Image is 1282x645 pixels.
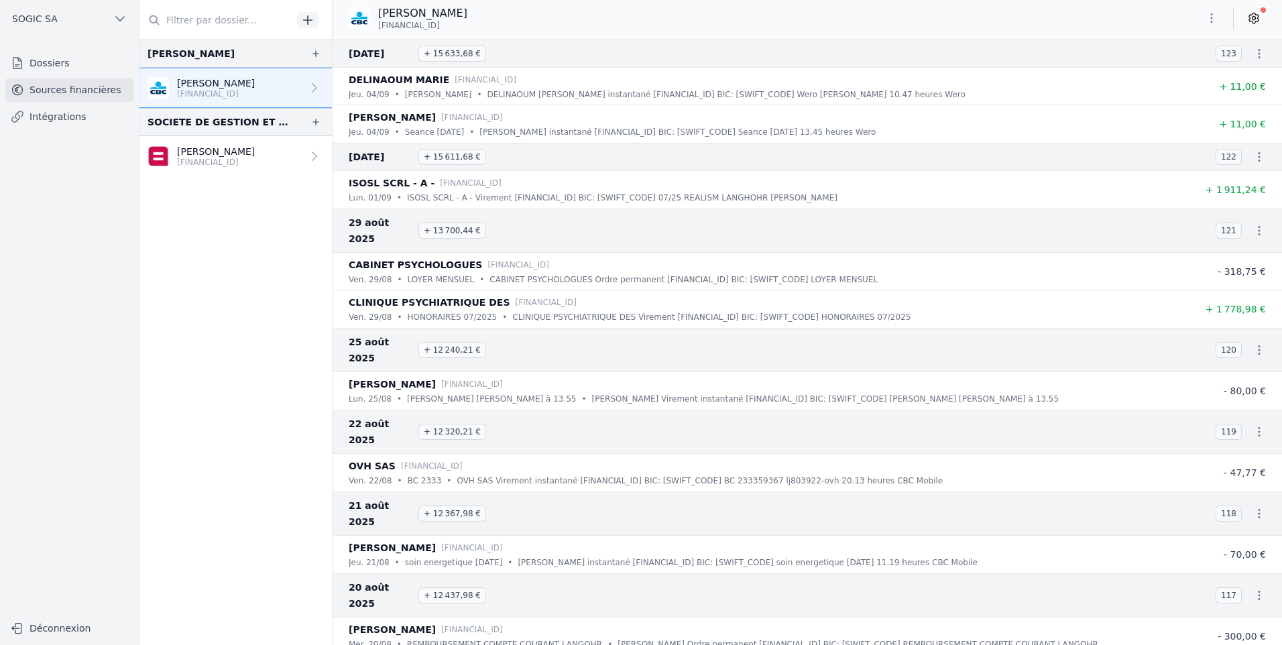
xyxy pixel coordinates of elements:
[447,474,451,487] div: •
[148,114,289,130] div: SOCIETE DE GESTION ET DE MOYENS POUR FIDUCIAIRES SCS
[349,109,436,125] p: [PERSON_NAME]
[418,506,486,522] span: + 12 367,98 €
[592,392,1059,406] p: [PERSON_NAME] Virement instantané [FINANCIAL_ID] BIC: [SWIFT_CODE] [PERSON_NAME] [PERSON_NAME] à ...
[502,310,507,324] div: •
[5,78,133,102] a: Sources financières
[397,273,402,286] div: •
[349,458,396,474] p: OVH SAS
[139,8,292,32] input: Filtrer par dossier...
[457,474,943,487] p: OVH SAS Virement instantané [FINANCIAL_ID] BIC: [SWIFT_CODE] BC 233359367 lj803922-ovh 20.13 heur...
[397,191,402,204] div: •
[405,125,464,139] p: Seance [DATE]
[405,88,472,101] p: [PERSON_NAME]
[407,191,837,204] p: ISOSL SCRL - A - Virement [FINANCIAL_ID] BIC: [SWIFT_CODE] 07/25 REALISM LANGHOHR [PERSON_NAME]
[1216,46,1242,62] span: 123
[395,556,400,569] div: •
[1206,304,1266,314] span: + 1 778,98 €
[397,392,402,406] div: •
[441,541,503,554] p: [FINANCIAL_ID]
[5,618,133,639] button: Déconnexion
[5,8,133,30] button: SOGIC SA
[407,392,577,406] p: [PERSON_NAME] [PERSON_NAME] à 13.55
[418,342,486,358] span: + 12 240,21 €
[349,334,413,366] span: 25 août 2025
[139,68,332,108] a: [PERSON_NAME] [FINANCIAL_ID]
[418,223,486,239] span: + 13 700,44 €
[349,46,413,62] span: [DATE]
[177,89,255,99] p: [FINANCIAL_ID]
[441,377,503,391] p: [FINANCIAL_ID]
[349,257,482,273] p: CABINET PSYCHOLOGUES
[455,73,516,86] p: [FINANCIAL_ID]
[508,556,512,569] div: •
[440,176,502,190] p: [FINANCIAL_ID]
[1216,506,1242,522] span: 118
[1224,386,1266,396] span: - 80,00 €
[441,623,503,636] p: [FINANCIAL_ID]
[148,77,169,99] img: CBC_CREGBEBB.png
[408,474,442,487] p: BC 2333
[349,125,390,139] p: jeu. 04/09
[349,556,390,569] p: jeu. 21/08
[349,497,413,530] span: 21 août 2025
[418,424,486,440] span: + 12 320,21 €
[349,215,413,247] span: 29 août 2025
[349,376,436,392] p: [PERSON_NAME]
[395,88,400,101] div: •
[469,125,474,139] div: •
[148,145,169,167] img: belfius-1.png
[349,191,392,204] p: lun. 01/09
[349,310,392,324] p: ven. 29/08
[349,622,436,638] p: [PERSON_NAME]
[418,46,486,62] span: + 15 633,68 €
[487,88,966,101] p: DELINAOUM [PERSON_NAME] instantané [FINANCIAL_ID] BIC: [SWIFT_CODE] Wero [PERSON_NAME] 10.47 heur...
[349,294,510,310] p: CLINIQUE PSYCHIATRIQUE DES
[397,474,402,487] div: •
[401,459,463,473] p: [FINANCIAL_ID]
[418,149,486,165] span: + 15 611,68 €
[1224,467,1266,478] span: - 47,77 €
[1219,119,1266,129] span: + 11,00 €
[1218,631,1266,642] span: - 300,00 €
[5,51,133,75] a: Dossiers
[1216,587,1242,603] span: 117
[441,111,503,124] p: [FINANCIAL_ID]
[479,125,876,139] p: [PERSON_NAME] instantané [FINANCIAL_ID] BIC: [SWIFT_CODE] Seance [DATE] 13.45 heures Wero
[1216,223,1242,239] span: 121
[518,556,978,569] p: [PERSON_NAME] instantané [FINANCIAL_ID] BIC: [SWIFT_CODE] soin energetique [DATE] 11.19 heures CB...
[378,20,440,31] span: [FINANCIAL_ID]
[515,296,577,309] p: [FINANCIAL_ID]
[177,157,255,168] p: [FINANCIAL_ID]
[489,273,878,286] p: CABINET PSYCHOLOGUES Ordre permanent [FINANCIAL_ID] BIC: [SWIFT_CODE] LOYER MENSUEL
[1219,81,1266,92] span: + 11,00 €
[349,7,370,29] img: CBC_CREGBEBB.png
[418,587,486,603] span: + 12 437,98 €
[1216,342,1242,358] span: 120
[177,145,255,158] p: [PERSON_NAME]
[405,556,502,569] p: soin energetique [DATE]
[1224,549,1266,560] span: - 70,00 €
[349,416,413,448] span: 22 août 2025
[349,175,434,191] p: ISOSL SCRL - A -
[12,12,58,25] span: SOGIC SA
[349,579,413,611] span: 20 août 2025
[349,149,413,165] span: [DATE]
[479,273,484,286] div: •
[5,105,133,129] a: Intégrations
[349,88,390,101] p: jeu. 04/09
[349,392,392,406] p: lun. 25/08
[1206,184,1266,195] span: + 1 911,24 €
[397,310,402,324] div: •
[582,392,587,406] div: •
[349,72,449,88] p: DELINAOUM MARIE
[148,46,235,62] div: [PERSON_NAME]
[408,273,475,286] p: LOYER MENSUEL
[349,474,392,487] p: ven. 22/08
[378,5,467,21] p: [PERSON_NAME]
[477,88,482,101] div: •
[349,540,436,556] p: [PERSON_NAME]
[349,273,392,286] p: ven. 29/08
[408,310,498,324] p: HONORAIRES 07/2025
[512,310,911,324] p: CLINIQUE PSYCHIATRIQUE DES Virement [FINANCIAL_ID] BIC: [SWIFT_CODE] HONORAIRES 07/2025
[177,76,255,90] p: [PERSON_NAME]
